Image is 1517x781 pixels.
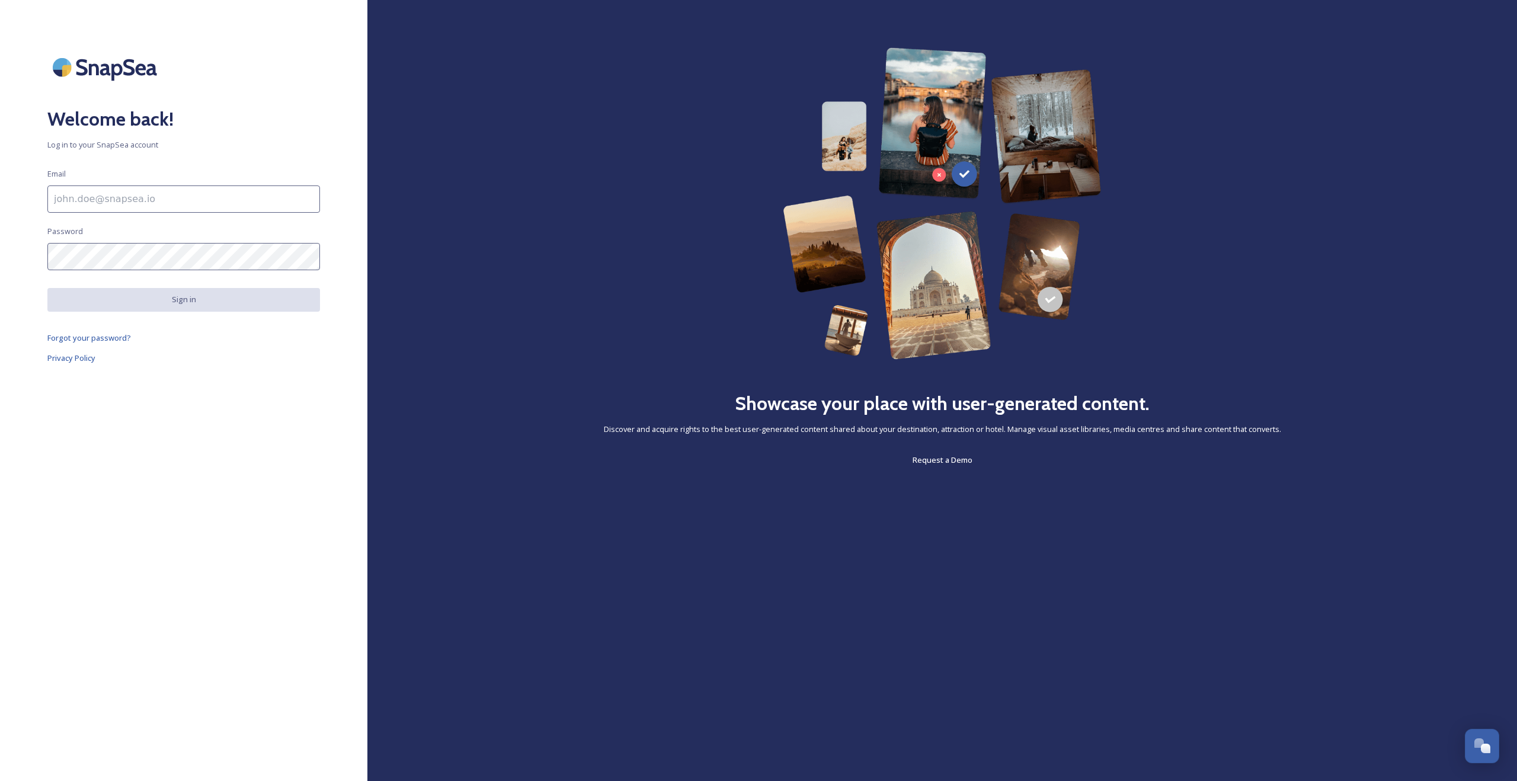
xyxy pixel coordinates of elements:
button: Sign in [47,288,320,311]
a: Privacy Policy [47,351,320,365]
h2: Showcase your place with user-generated content. [735,389,1150,418]
h2: Welcome back! [47,105,320,133]
a: Forgot your password? [47,331,320,345]
span: Discover and acquire rights to the best user-generated content shared about your destination, att... [604,424,1281,435]
img: 63b42ca75bacad526042e722_Group%20154-p-800.png [783,47,1102,360]
span: Password [47,226,83,237]
span: Privacy Policy [47,353,95,363]
span: Email [47,168,66,180]
input: john.doe@snapsea.io [47,185,320,213]
span: Log in to your SnapSea account [47,139,320,151]
button: Open Chat [1465,729,1499,763]
span: Request a Demo [913,454,972,465]
a: Request a Demo [913,453,972,467]
img: SnapSea Logo [47,47,166,87]
span: Forgot your password? [47,332,131,343]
